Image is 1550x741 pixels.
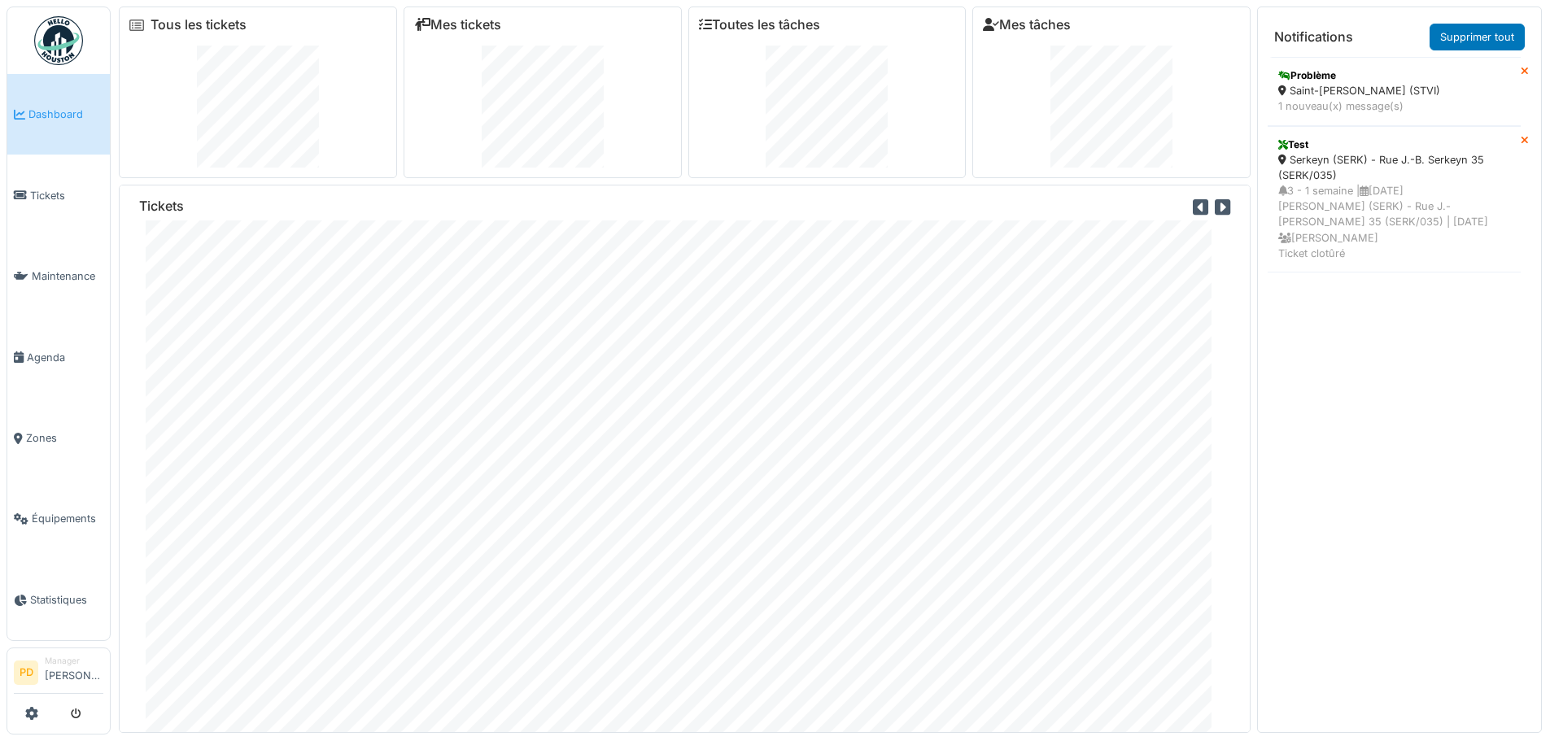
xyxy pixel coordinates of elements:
[32,511,103,526] span: Équipements
[1278,98,1510,114] div: 1 nouveau(x) message(s)
[14,655,103,694] a: PD Manager[PERSON_NAME]
[139,198,184,214] h6: Tickets
[1278,137,1510,152] div: Test
[1278,68,1510,83] div: Problème
[1278,83,1510,98] div: Saint-[PERSON_NAME] (STVI)
[414,17,501,33] a: Mes tickets
[7,478,110,559] a: Équipements
[7,398,110,478] a: Zones
[34,16,83,65] img: Badge_color-CXgf-gQk.svg
[45,655,103,667] div: Manager
[7,155,110,235] a: Tickets
[7,236,110,316] a: Maintenance
[983,17,1071,33] a: Mes tâches
[1268,57,1521,125] a: Problème Saint-[PERSON_NAME] (STVI) 1 nouveau(x) message(s)
[1278,183,1510,261] div: 3 - 1 semaine | [DATE] [PERSON_NAME] (SERK) - Rue J.-[PERSON_NAME] 35 (SERK/035) | [DATE] [PERSON...
[14,660,38,685] li: PD
[32,268,103,284] span: Maintenance
[7,560,110,640] a: Statistiques
[1268,126,1521,272] a: Test Serkeyn (SERK) - Rue J.-B. Serkeyn 35 (SERK/035) 3 - 1 semaine |[DATE][PERSON_NAME] (SERK) -...
[1278,152,1510,183] div: Serkeyn (SERK) - Rue J.-B. Serkeyn 35 (SERK/035)
[1430,24,1525,50] a: Supprimer tout
[27,350,103,365] span: Agenda
[30,592,103,608] span: Statistiques
[151,17,247,33] a: Tous les tickets
[7,316,110,397] a: Agenda
[699,17,820,33] a: Toutes les tâches
[28,107,103,122] span: Dashboard
[7,74,110,155] a: Dashboard
[26,430,103,446] span: Zones
[1274,29,1353,45] h6: Notifications
[30,188,103,203] span: Tickets
[45,655,103,690] li: [PERSON_NAME]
